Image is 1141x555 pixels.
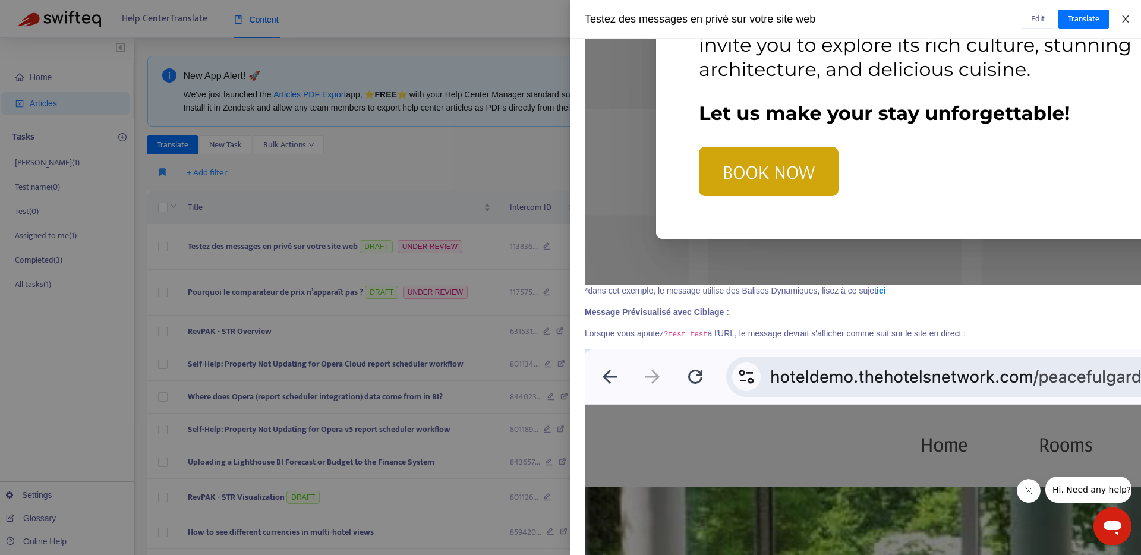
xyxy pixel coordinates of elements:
[1093,507,1131,545] iframe: Button to launch messaging window
[1058,10,1109,29] button: Translate
[1031,12,1045,26] span: Edit
[664,330,708,339] code: ?test=test
[1017,479,1041,503] iframe: Close message
[585,11,1022,27] div: Testez des messages en privé sur votre site web
[585,327,1127,340] p: Lorsque vous ajoutez à l'URL, le message devrait s'afficher comme suit sur le site en direct :
[1121,14,1130,24] span: close
[1117,14,1134,25] button: Close
[1068,12,1099,26] span: Translate
[585,285,1127,297] p: *dans cet exemple, le message utilise des Balises Dynamiques, lisez à ce sujet
[877,286,886,295] a: ici
[1045,477,1131,503] iframe: Message from company
[585,307,729,317] b: Message Prévisualisé avec Ciblage :
[1022,10,1054,29] button: Edit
